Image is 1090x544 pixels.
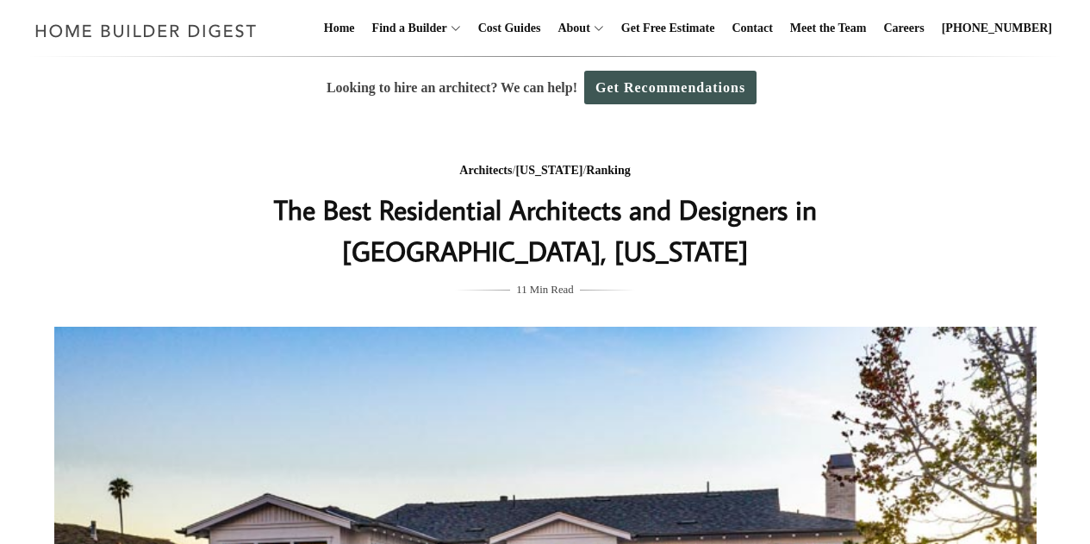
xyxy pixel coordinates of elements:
[365,1,447,56] a: Find a Builder
[551,1,589,56] a: About
[516,280,573,299] span: 11 Min Read
[202,189,889,272] h1: The Best Residential Architects and Designers in [GEOGRAPHIC_DATA], [US_STATE]
[202,160,889,182] div: / /
[783,1,874,56] a: Meet the Team
[725,1,779,56] a: Contact
[877,1,931,56] a: Careers
[614,1,722,56] a: Get Free Estimate
[586,164,630,177] a: Ranking
[515,164,582,177] a: [US_STATE]
[584,71,757,104] a: Get Recommendations
[28,14,265,47] img: Home Builder Digest
[471,1,548,56] a: Cost Guides
[935,1,1059,56] a: [PHONE_NUMBER]
[317,1,362,56] a: Home
[459,164,512,177] a: Architects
